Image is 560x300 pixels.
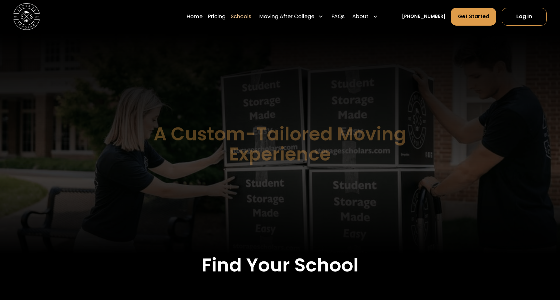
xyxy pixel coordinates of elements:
img: Storage Scholars main logo [13,3,40,30]
h2: Find Your School [41,254,519,276]
a: home [13,3,40,30]
a: Get Started [451,8,496,26]
a: Log In [502,8,547,26]
a: FAQs [332,7,344,26]
a: Schools [231,7,251,26]
div: Moving After College [256,7,326,26]
h1: A Custom-Tailored Moving Experience [121,124,439,164]
a: Home [187,7,203,26]
div: Moving After College [259,13,314,21]
a: Pricing [208,7,226,26]
a: [PHONE_NUMBER] [402,13,446,20]
div: About [352,13,368,21]
div: About [350,7,380,26]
